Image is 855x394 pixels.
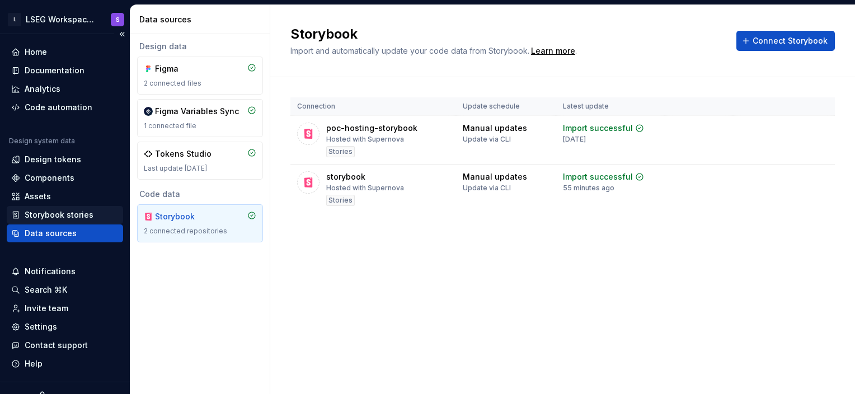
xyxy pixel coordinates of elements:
[9,137,75,146] div: Design system data
[155,148,212,160] div: Tokens Studio
[155,63,209,74] div: Figma
[7,43,123,61] a: Home
[556,97,665,116] th: Latest update
[26,14,97,25] div: LSEG Workspace Design System
[155,211,209,222] div: Storybook
[25,102,92,113] div: Code automation
[7,224,123,242] a: Data sources
[563,171,633,182] div: Import successful
[7,80,123,98] a: Analytics
[463,171,527,182] div: Manual updates
[7,336,123,354] button: Contact support
[2,7,128,31] button: LLSEG Workspace Design SystemS
[7,355,123,373] button: Help
[736,31,835,51] button: Connect Storybook
[137,99,263,137] a: Figma Variables Sync1 connected file
[25,191,51,202] div: Assets
[25,358,43,369] div: Help
[7,151,123,168] a: Design tokens
[7,262,123,280] button: Notifications
[25,65,84,76] div: Documentation
[531,45,575,57] a: Learn more
[25,228,77,239] div: Data sources
[25,303,68,314] div: Invite team
[144,121,256,130] div: 1 connected file
[463,135,511,144] div: Update via CLI
[116,15,120,24] div: S
[463,184,511,193] div: Update via CLI
[137,57,263,95] a: Figma2 connected files
[25,154,81,165] div: Design tokens
[139,14,265,25] div: Data sources
[456,97,556,116] th: Update schedule
[137,41,263,52] div: Design data
[326,123,417,134] div: poc-hosting-storybook
[25,284,67,295] div: Search ⌘K
[7,206,123,224] a: Storybook stories
[7,62,123,79] a: Documentation
[25,266,76,277] div: Notifications
[563,123,633,134] div: Import successful
[137,142,263,180] a: Tokens StudioLast update [DATE]
[7,98,123,116] a: Code automation
[753,35,828,46] span: Connect Storybook
[563,184,614,193] div: 55 minutes ago
[144,164,256,173] div: Last update [DATE]
[7,187,123,205] a: Assets
[326,184,404,193] div: Hosted with Supernova
[463,123,527,134] div: Manual updates
[290,97,456,116] th: Connection
[529,47,577,55] span: .
[563,135,586,144] div: [DATE]
[155,106,239,117] div: Figma Variables Sync
[137,204,263,242] a: Storybook2 connected repositories
[8,13,21,26] div: L
[144,227,256,236] div: 2 connected repositories
[7,318,123,336] a: Settings
[137,189,263,200] div: Code data
[7,281,123,299] button: Search ⌘K
[25,83,60,95] div: Analytics
[114,26,130,42] button: Collapse sidebar
[7,299,123,317] a: Invite team
[25,340,88,351] div: Contact support
[25,321,57,332] div: Settings
[25,172,74,184] div: Components
[326,195,355,206] div: Stories
[7,169,123,187] a: Components
[144,79,256,88] div: 2 connected files
[326,171,365,182] div: storybook
[25,209,93,221] div: Storybook stories
[326,146,355,157] div: Stories
[326,135,404,144] div: Hosted with Supernova
[290,46,529,55] span: Import and automatically update your code data from Storybook.
[25,46,47,58] div: Home
[290,25,723,43] h2: Storybook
